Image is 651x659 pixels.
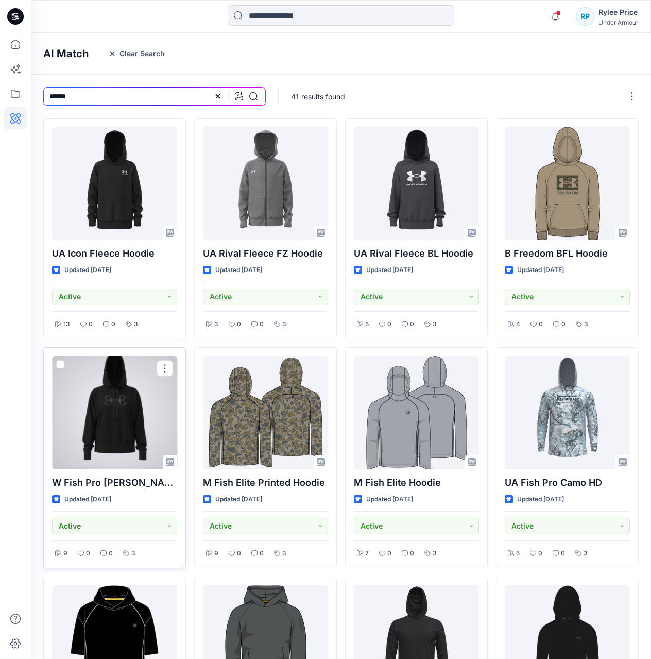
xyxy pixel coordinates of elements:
[52,246,177,261] p: UA Icon Fleece Hoodie
[538,548,542,559] p: 0
[517,494,564,505] p: Updated [DATE]
[63,319,70,330] p: 13
[561,319,566,330] p: 0
[89,319,93,330] p: 0
[433,548,437,559] p: 3
[64,265,111,276] p: Updated [DATE]
[237,319,241,330] p: 0
[215,494,262,505] p: Updated [DATE]
[505,476,630,490] p: UA Fish Pro Camo HD
[505,127,630,240] a: B Freedom BFL Hoodie
[63,548,67,559] p: 9
[64,494,111,505] p: Updated [DATE]
[134,319,138,330] p: 3
[505,356,630,469] a: UA Fish Pro Camo HD
[52,127,177,240] a: UA Icon Fleece Hoodie
[516,319,520,330] p: 4
[516,548,520,559] p: 5
[598,6,638,19] div: Rylee Price
[43,47,89,60] h4: AI Match
[366,265,413,276] p: Updated [DATE]
[505,246,630,261] p: B Freedom BFL Hoodie
[101,45,172,62] button: Clear Search
[354,356,479,469] a: M Fish Elite Hoodie
[387,319,391,330] p: 0
[584,548,588,559] p: 3
[282,548,286,559] p: 3
[387,548,391,559] p: 0
[52,476,177,490] p: W Fish Pro [PERSON_NAME]
[203,356,328,469] a: M Fish Elite Printed Hoodie
[203,246,328,261] p: UA Rival Fleece FZ Hoodie
[260,548,264,559] p: 0
[517,265,564,276] p: Updated [DATE]
[365,319,369,330] p: 5
[215,265,262,276] p: Updated [DATE]
[410,548,414,559] p: 0
[539,319,543,330] p: 0
[354,246,479,261] p: UA Rival Fleece BL Hoodie
[576,7,594,26] div: RP
[203,127,328,240] a: UA Rival Fleece FZ Hoodie
[354,476,479,490] p: M Fish Elite Hoodie
[584,319,588,330] p: 3
[131,548,135,559] p: 3
[111,319,115,330] p: 0
[237,548,241,559] p: 0
[203,476,328,490] p: M Fish Elite Printed Hoodie
[433,319,437,330] p: 3
[260,319,264,330] p: 0
[365,548,369,559] p: 7
[561,548,565,559] p: 0
[598,19,638,26] div: Under Armour
[291,91,345,102] p: 41 results found
[282,319,286,330] p: 3
[366,494,413,505] p: Updated [DATE]
[86,548,90,559] p: 0
[109,548,113,559] p: 0
[214,319,218,330] p: 3
[410,319,414,330] p: 0
[214,548,218,559] p: 9
[52,356,177,469] a: W Fish Pro Terry Hoodie
[354,127,479,240] a: UA Rival Fleece BL Hoodie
